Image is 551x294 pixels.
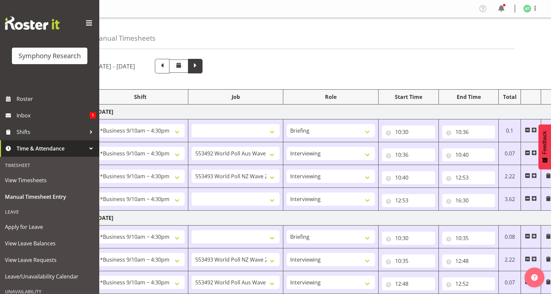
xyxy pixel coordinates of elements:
div: Job [192,93,280,101]
input: Click to select... [382,231,435,245]
a: View Leave Requests [2,252,98,268]
input: Click to select... [442,277,495,290]
h5: [DATE] - [DATE] [93,63,135,70]
a: Leave/Unavailability Calendar [2,268,98,285]
td: 2.22 [499,165,521,188]
div: Shift [96,93,185,101]
td: 0.1 [499,119,521,142]
span: View Leave Requests [5,255,94,265]
input: Click to select... [382,194,435,207]
span: Apply for Leave [5,222,94,232]
span: Time & Attendance [17,144,86,153]
div: Total [502,93,517,101]
td: 0.07 [499,271,521,294]
a: View Timesheets [2,172,98,189]
a: Manual Timesheet Entry [2,189,98,205]
input: Click to select... [442,231,495,245]
input: Click to select... [442,194,495,207]
input: Click to select... [442,254,495,268]
span: Shifts [17,127,86,137]
div: Leave [2,205,98,219]
div: End Time [442,93,495,101]
a: View Leave Balances [2,235,98,252]
img: Rosterit website logo [5,17,60,30]
input: Click to select... [382,277,435,290]
span: Roster [17,94,96,104]
div: Start Time [382,93,435,101]
input: Click to select... [442,148,495,161]
input: Click to select... [442,171,495,184]
span: Manual Timesheet Entry [5,192,94,202]
span: Leave/Unavailability Calendar [5,272,94,281]
h4: Manual Timesheets [93,34,156,42]
div: Role [287,93,375,101]
td: 0.08 [499,226,521,248]
td: 0.07 [499,142,521,165]
input: Click to select... [382,254,435,268]
span: View Leave Balances [5,238,94,248]
span: Feedback [542,131,548,154]
input: Click to select... [442,125,495,139]
span: View Timesheets [5,175,94,185]
a: Apply for Leave [2,219,98,235]
span: Inbox [17,110,90,120]
input: Click to select... [382,171,435,184]
input: Click to select... [382,148,435,161]
button: Feedback - Show survey [538,124,551,169]
td: 2.22 [499,248,521,271]
img: angela-tunnicliffe1838.jpg [523,5,531,13]
td: 3.62 [499,188,521,211]
span: 1 [90,112,96,119]
div: Timesheet [2,158,98,172]
input: Click to select... [382,125,435,139]
div: Symphony Research [19,51,81,61]
img: help-xxl-2.png [531,274,538,281]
